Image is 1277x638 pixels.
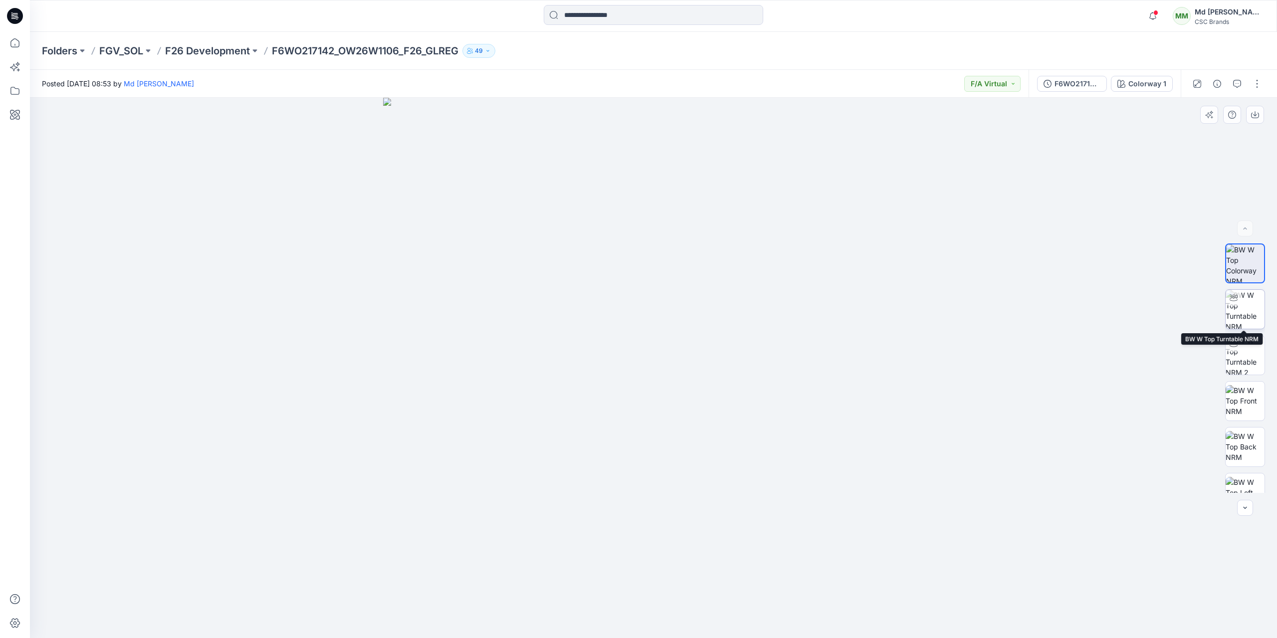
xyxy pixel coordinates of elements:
div: CSC Brands [1195,18,1265,25]
a: Md [PERSON_NAME] [124,79,194,88]
button: 49 [462,44,495,58]
button: Details [1209,76,1225,92]
img: BW W Top Back NRM [1226,431,1265,462]
a: F26 Development [165,44,250,58]
a: Folders [42,44,77,58]
button: Colorway 1 [1111,76,1173,92]
span: Posted [DATE] 08:53 by [42,78,194,89]
div: Md [PERSON_NAME] [1195,6,1265,18]
button: F6WO217142_OW26W1106_F26_GLREG_VFA [1037,76,1107,92]
img: BW W Top Left NRM [1226,477,1265,508]
div: F6WO217142_OW26W1106_F26_GLREG_VFA [1055,78,1100,89]
div: Colorway 1 [1128,78,1166,89]
p: 49 [475,45,483,56]
div: MM [1173,7,1191,25]
img: BW W Top Front NRM [1226,385,1265,417]
a: FGV_SOL [99,44,143,58]
img: BW W Top Turntable NRM [1226,290,1265,329]
img: eyJhbGciOiJIUzI1NiIsImtpZCI6IjAiLCJzbHQiOiJzZXMiLCJ0eXAiOiJKV1QifQ.eyJkYXRhIjp7InR5cGUiOiJzdG9yYW... [383,98,923,638]
img: BW W Top Colorway NRM [1226,244,1264,282]
p: F6WO217142_OW26W1106_F26_GLREG [272,44,458,58]
img: BW W Top Turntable NRM 2 [1226,336,1265,375]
